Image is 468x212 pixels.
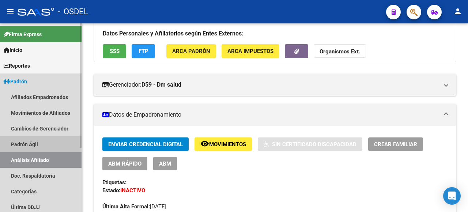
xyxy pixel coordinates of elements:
span: SSS [110,48,120,55]
strong: INACTIVO [120,187,145,194]
strong: Estado: [102,187,120,194]
button: Crear Familiar [368,137,423,151]
span: ARCA Padrón [172,48,210,55]
mat-icon: remove_red_eye [200,139,209,148]
strong: Organismos Ext. [320,49,360,55]
button: ABM Rápido [102,157,147,170]
button: Movimientos [195,137,252,151]
button: Sin Certificado Discapacidad [258,137,362,151]
button: ABM [153,157,177,170]
button: Enviar Credencial Digital [102,137,189,151]
mat-panel-title: Datos de Empadronamiento [102,111,439,119]
span: ABM Rápido [108,160,141,167]
span: Reportes [4,62,30,70]
mat-expansion-panel-header: Gerenciador:D59 - Dm salud [94,74,456,96]
span: Firma Express [4,30,42,38]
button: FTP [132,44,155,58]
button: ARCA Impuestos [222,44,279,58]
button: ARCA Padrón [166,44,216,58]
span: [DATE] [102,203,166,210]
span: Movimientos [209,141,246,148]
mat-expansion-panel-header: Datos de Empadronamiento [94,104,456,126]
span: Sin Certificado Discapacidad [272,141,356,148]
span: Inicio [4,46,22,54]
strong: Etiquetas: [102,179,127,186]
mat-icon: person [453,7,462,16]
strong: D59 - Dm salud [141,81,181,89]
span: FTP [139,48,148,55]
span: ARCA Impuestos [227,48,273,55]
button: Organismos Ext. [314,44,366,58]
button: SSS [103,44,126,58]
mat-panel-title: Gerenciador: [102,81,439,89]
span: ABM [159,160,171,167]
span: Padrón [4,77,27,86]
span: Crear Familiar [374,141,417,148]
mat-icon: menu [6,7,15,16]
span: - OSDEL [58,4,88,20]
span: Enviar Credencial Digital [108,141,183,148]
strong: Última Alta Formal: [102,203,150,210]
h3: Datos Personales y Afiliatorios según Entes Externos: [103,29,447,39]
div: Open Intercom Messenger [443,187,461,205]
